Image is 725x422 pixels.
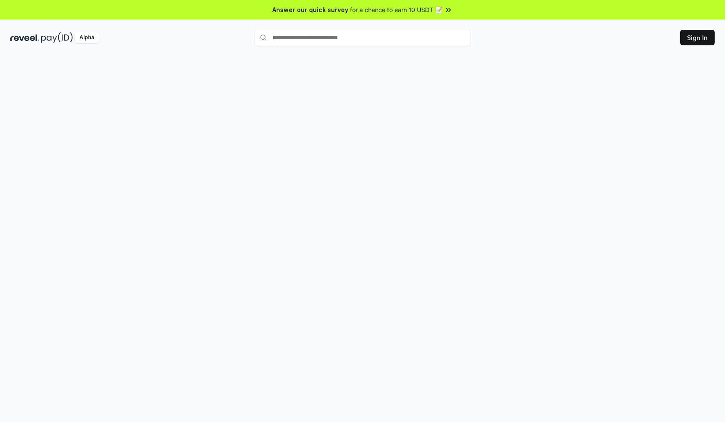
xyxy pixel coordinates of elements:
[680,30,715,45] button: Sign In
[272,5,348,14] span: Answer our quick survey
[10,32,39,43] img: reveel_dark
[75,32,99,43] div: Alpha
[41,32,73,43] img: pay_id
[350,5,442,14] span: for a chance to earn 10 USDT 📝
